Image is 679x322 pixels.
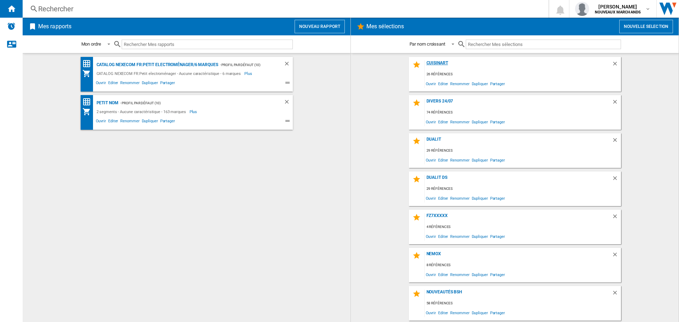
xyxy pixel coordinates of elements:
span: Ouvrir [425,117,437,127]
span: Editer [437,117,449,127]
span: Ouvrir [425,308,437,317]
div: CATALOG NEXECOM FR:Petit electroménager/6 marques [95,60,218,69]
span: Renommer [449,117,470,127]
div: Mon ordre [81,41,101,47]
div: nouveautés BSH [425,289,612,299]
div: 29 références [425,146,621,155]
div: Supprimer [612,137,621,146]
button: Nouveau rapport [295,20,345,33]
span: Ouvrir [95,80,107,88]
div: 26 références [425,70,621,79]
div: 8 références [425,261,621,270]
div: Supprimer [284,99,293,107]
span: Dupliquer [141,80,159,88]
span: Plus [244,69,253,78]
div: Matrice des prix [82,98,95,106]
div: Supprimer [284,60,293,69]
div: Supprimer [612,213,621,223]
span: Dupliquer [471,308,489,317]
span: Dupliquer [141,118,159,126]
span: Partager [489,117,506,127]
span: Editer [107,118,119,126]
span: Editer [437,270,449,279]
span: Dupliquer [471,79,489,88]
span: Editer [437,155,449,165]
span: Ouvrir [425,79,437,88]
div: Supprimer [612,60,621,70]
div: Rechercher [38,4,530,14]
span: Dupliquer [471,193,489,203]
span: [PERSON_NAME] [595,3,641,10]
span: Dupliquer [471,270,489,279]
span: Ouvrir [95,118,107,126]
span: Dupliquer [471,117,489,127]
span: Editer [437,232,449,241]
div: Mon assortiment [82,69,95,78]
span: Ouvrir [425,232,437,241]
div: Dualit DS [425,175,612,185]
span: Plus [190,107,198,116]
span: Renommer [449,232,470,241]
input: Rechercher Mes rapports [122,40,293,49]
div: - Profil par défaut (10) [218,60,269,69]
div: 2 segments - Aucune caractéristique - 163 marques [95,107,190,116]
span: Partager [489,193,506,203]
b: NOUVEAUX MARCHANDS [595,10,641,14]
h2: Mes rapports [37,20,73,33]
span: Editer [437,308,449,317]
h2: Mes sélections [365,20,405,33]
span: Renommer [449,155,470,165]
span: Ouvrir [425,270,437,279]
span: Editer [437,79,449,88]
span: Renommer [119,118,140,126]
span: Partager [489,308,506,317]
div: Supprimer [612,289,621,299]
div: Supprimer [612,175,621,185]
div: FZ7XXXXX [425,213,612,223]
div: petit nom [95,99,118,107]
span: Editer [437,193,449,203]
div: Dualit [425,137,612,146]
span: Partager [489,155,506,165]
div: - Profil par défaut (10) [118,99,269,107]
span: Partager [489,79,506,88]
span: Editer [107,80,119,88]
div: Matrice des prix [82,59,95,68]
input: Rechercher Mes sélections [466,40,621,49]
img: profile.jpg [575,2,589,16]
span: Partager [489,270,506,279]
div: Cuisinart [425,60,612,70]
div: Supprimer [612,251,621,261]
div: Divers 24/07 [425,99,612,108]
span: Partager [159,118,176,126]
div: Supprimer [612,99,621,108]
span: Ouvrir [425,193,437,203]
span: Renommer [449,308,470,317]
div: 74 références [425,108,621,117]
button: Nouvelle selection [619,20,673,33]
span: Partager [159,80,176,88]
div: Mon assortiment [82,107,95,116]
img: alerts-logo.svg [7,22,16,30]
span: Renommer [449,79,470,88]
div: 4 références [425,223,621,232]
span: Partager [489,232,506,241]
span: Renommer [449,193,470,203]
div: Par nom croissant [410,41,445,47]
div: 58 références [425,299,621,308]
div: 29 références [425,185,621,193]
span: Ouvrir [425,155,437,165]
span: Dupliquer [471,232,489,241]
div: CATALOG NEXECOM FR:Petit electroménager - Aucune caractéristique - 6 marques [95,69,244,78]
span: Dupliquer [471,155,489,165]
span: Renommer [119,80,140,88]
span: Renommer [449,270,470,279]
div: Nemox [425,251,612,261]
